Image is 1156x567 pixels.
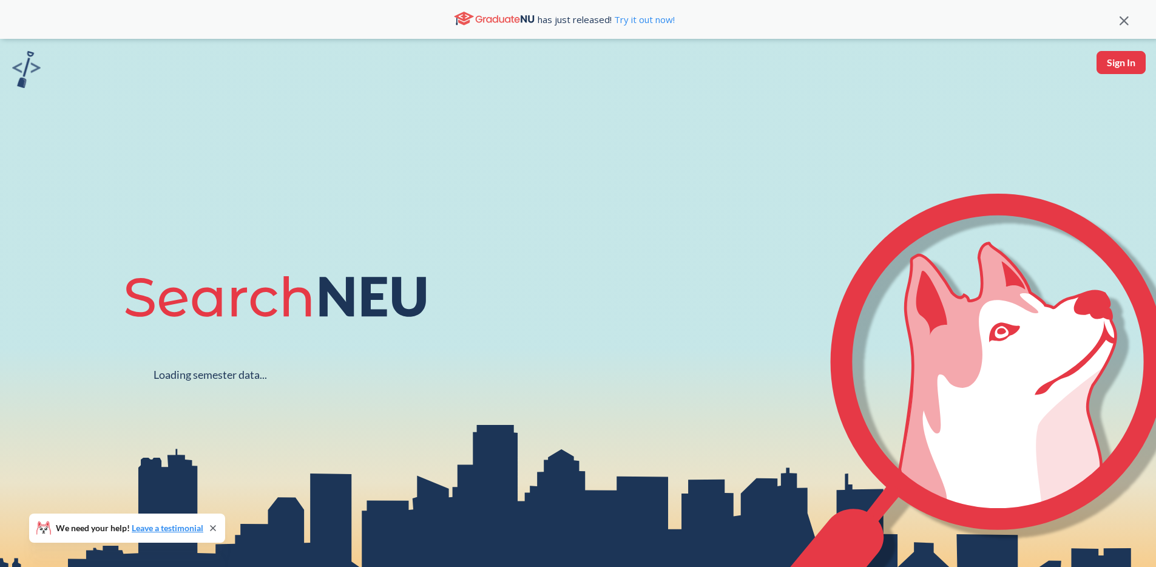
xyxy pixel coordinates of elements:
a: Leave a testimonial [132,523,203,533]
span: We need your help! [56,524,203,532]
div: Loading semester data... [154,368,267,382]
img: sandbox logo [12,51,41,88]
a: Try it out now! [612,13,675,25]
a: sandbox logo [12,51,41,92]
button: Sign In [1097,51,1146,74]
span: has just released! [538,13,675,26]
